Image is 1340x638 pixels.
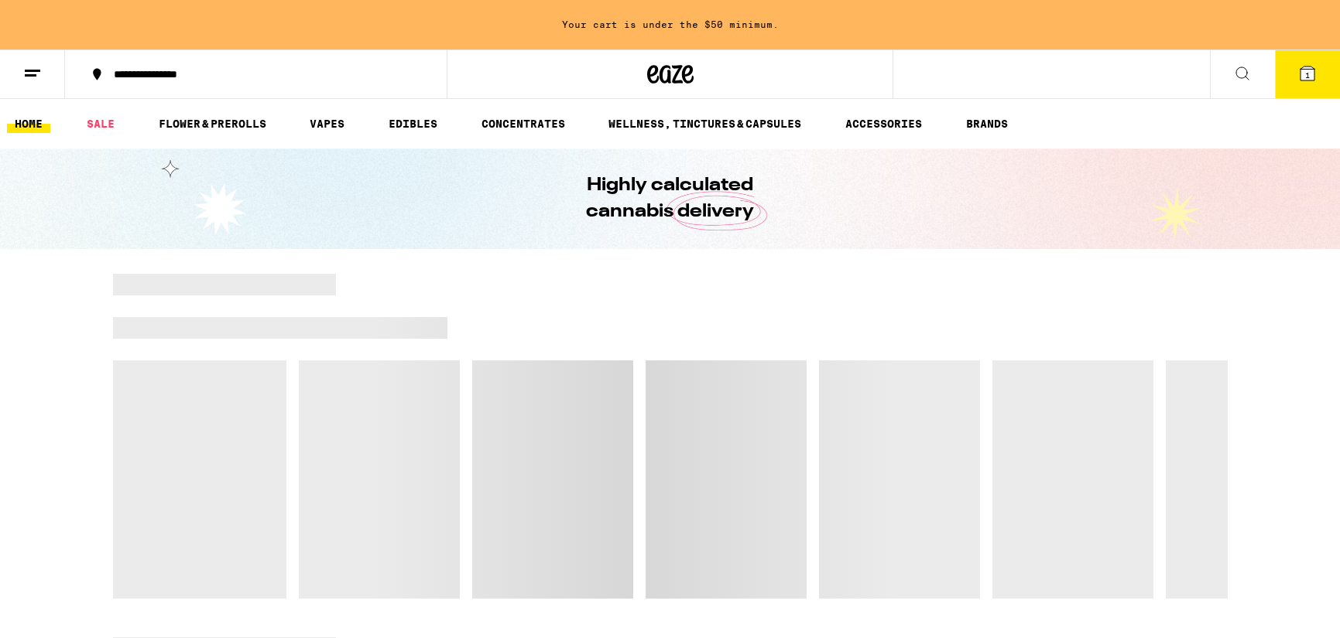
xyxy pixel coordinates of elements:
button: 1 [1275,50,1340,98]
a: SALE [79,114,122,133]
a: EDIBLES [381,114,445,133]
a: FLOWER & PREROLLS [151,114,274,133]
a: WELLNESS, TINCTURES & CAPSULES [601,114,809,133]
a: VAPES [302,114,352,133]
span: 1 [1305,70,1310,80]
h1: Highly calculated cannabis delivery [543,172,798,225]
a: CONCENTRATES [474,114,573,133]
a: ACCESSORIES [838,114,930,133]
a: HOME [7,114,50,133]
a: BRANDS [958,114,1016,133]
